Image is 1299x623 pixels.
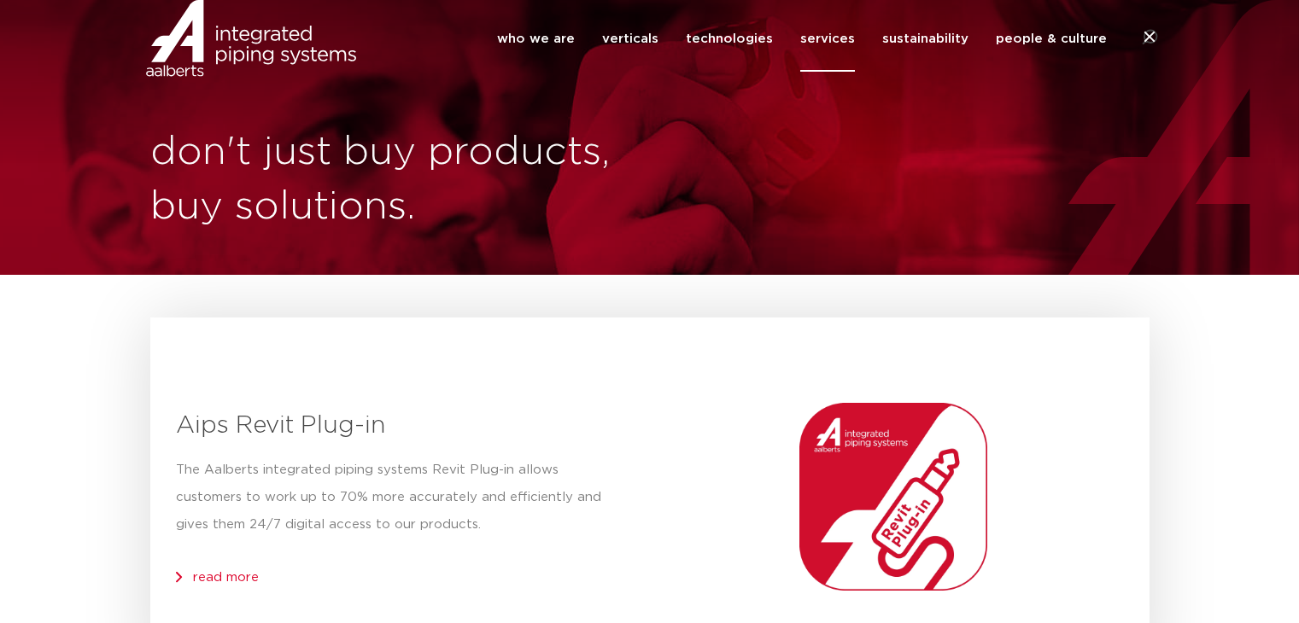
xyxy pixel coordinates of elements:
[150,125,641,235] h1: don't just buy products, buy solutions.
[193,571,259,584] a: read more
[882,6,968,72] a: sustainability
[176,409,624,443] h3: Aips Revit Plug-in
[497,6,1107,72] nav: Menu
[602,6,658,72] a: verticals
[686,6,773,72] a: technologies
[800,6,855,72] a: services
[497,6,575,72] a: who we are
[176,457,624,539] p: The Aalberts integrated piping systems Revit Plug-in allows customers to work up to 70% more accu...
[996,6,1107,72] a: people & culture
